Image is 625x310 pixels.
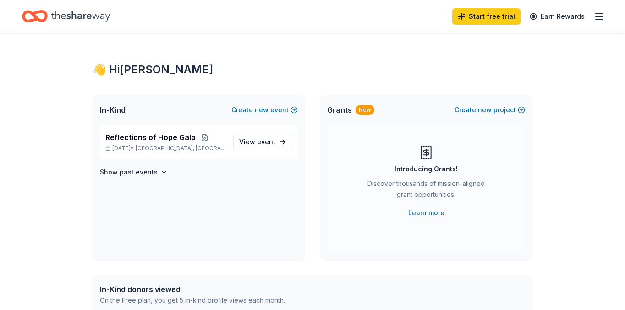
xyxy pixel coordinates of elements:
button: Show past events [100,167,168,178]
a: View event [233,134,292,150]
a: Start free trial [452,8,521,25]
span: In-Kind [100,104,126,115]
div: 👋 Hi [PERSON_NAME] [93,62,532,77]
span: event [257,138,275,146]
a: Home [22,5,110,27]
div: New [356,105,374,115]
button: Createnewproject [455,104,525,115]
a: Learn more [408,207,444,218]
div: In-Kind donors viewed [100,284,285,295]
p: [DATE] • [105,145,226,152]
button: Createnewevent [231,104,298,115]
div: Introducing Grants! [395,163,458,174]
span: Grants [327,104,352,115]
a: Earn Rewards [524,8,590,25]
span: new [478,104,492,115]
div: Discover thousands of mission-aligned grant opportunities. [364,178,488,204]
h4: Show past events [100,167,158,178]
span: View [239,136,275,147]
div: On the Free plan, you get 5 in-kind profile views each month. [100,295,285,306]
span: new [255,104,269,115]
span: Reflections of Hope Gala [105,132,196,143]
span: [GEOGRAPHIC_DATA], [GEOGRAPHIC_DATA] [136,145,226,152]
